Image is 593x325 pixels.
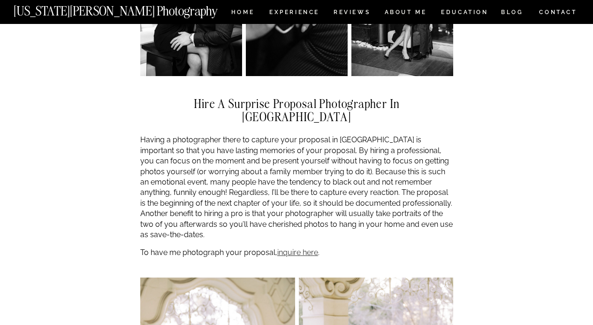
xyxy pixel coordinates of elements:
[539,7,578,17] a: CONTACT
[140,97,453,124] h2: Hire a Surprise Proposal Photographer in [GEOGRAPHIC_DATA]
[440,9,489,17] a: EDUCATION
[277,248,318,257] a: inquire here
[334,9,369,17] a: REVIEWS
[14,5,249,13] a: [US_STATE][PERSON_NAME] Photography
[501,9,524,17] a: BLOG
[140,248,453,258] p: To have me photograph your proposal, .
[140,135,453,240] p: Having a photographer there to capture your proposal in [GEOGRAPHIC_DATA] is important so that yo...
[384,9,427,17] a: ABOUT ME
[229,9,256,17] a: HOME
[269,9,319,17] a: Experience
